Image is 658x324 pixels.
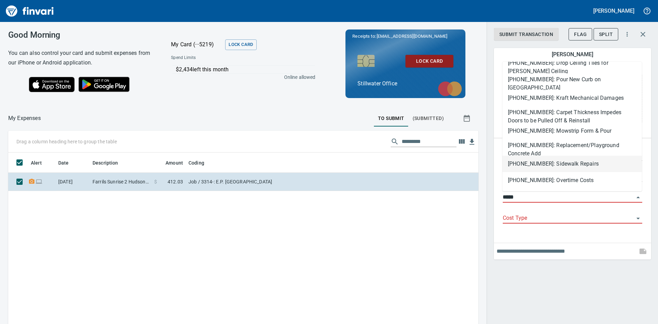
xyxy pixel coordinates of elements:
li: [PHONE_NUMBER]: Pour New Curb on [GEOGRAPHIC_DATA] [502,73,642,90]
td: Farrils Sunrise 2 Hudson [GEOGRAPHIC_DATA] [90,173,151,191]
span: Split [599,30,613,39]
span: Lock Card [411,57,448,65]
li: [PHONE_NUMBER]: Drop Ceiling Tiles for [PERSON_NAME] Ceiling [502,57,642,73]
p: My Card (···5219) [171,40,222,49]
span: Date [58,159,69,167]
li: [PHONE_NUMBER]: Kraft Mechanical Damages [502,90,642,106]
h3: Good Morning [8,30,154,40]
button: Close transaction [635,26,651,43]
span: Online transaction [35,179,42,184]
li: [PHONE_NUMBER]: Overtime Costs [502,172,642,189]
h5: [PERSON_NAME] [593,7,634,14]
button: Lock Card [405,55,453,68]
img: Download on the App Store [29,77,75,92]
td: Job / 3314-: E.P. [GEOGRAPHIC_DATA] [186,173,357,191]
button: [PERSON_NAME] [592,5,636,16]
button: Show transactions within a particular date range [456,110,478,127]
h6: You can also control your card and submit expenses from our iPhone or Android application. [8,48,154,68]
li: [PHONE_NUMBER]: Carpet Thickness Impedes Doors to be Pulled Off & Reinstall [502,106,642,123]
p: Drag a column heading here to group the table [16,138,117,145]
span: (Submitted) [413,114,444,123]
button: Flag [569,28,592,41]
span: $ [154,178,157,185]
span: Description [93,159,118,167]
span: Amount [157,159,183,167]
nav: breadcrumb [8,114,41,122]
li: [PHONE_NUMBER]: Replacement/Playground Concrete Add [502,139,642,156]
span: Alert [31,159,42,167]
span: Amount [166,159,183,167]
span: To Submit [378,114,404,123]
p: Online allowed [166,74,315,81]
button: Close [633,193,643,202]
span: Coding [188,159,204,167]
td: [DATE] [56,173,90,191]
span: 412.03 [168,178,183,185]
span: This records your note into the expense [635,243,651,260]
span: Spend Limits [171,55,255,61]
span: Receipt Required [28,179,35,184]
h5: [PERSON_NAME] [552,51,593,58]
p: $2,434 left this month [176,65,315,74]
img: Finvari [4,3,56,19]
button: Open [633,214,643,223]
span: [EMAIL_ADDRESS][DOMAIN_NAME] [376,33,448,39]
button: Download table [467,137,477,147]
span: Description [93,159,127,167]
li: [PHONE_NUMBER]: Sidewalk Repairs [502,156,642,172]
span: Lock Card [229,41,253,49]
li: [PHONE_NUMBER]: Mowstrip Form & Pour [502,123,642,139]
button: Submit Transaction [494,28,559,41]
p: My Expenses [8,114,41,122]
span: Date [58,159,78,167]
span: Submit Transaction [499,30,553,39]
button: Split [594,28,618,41]
img: mastercard.svg [435,78,465,100]
p: Stillwater Office [357,80,453,88]
span: Flag [574,30,587,39]
p: Receipts to: [352,33,459,40]
button: Lock Card [225,39,256,50]
span: Coding [188,159,213,167]
img: Get it on Google Play [75,73,134,96]
button: More [620,27,635,42]
span: Alert [31,159,51,167]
